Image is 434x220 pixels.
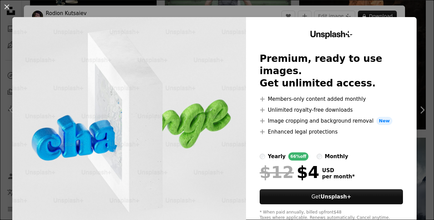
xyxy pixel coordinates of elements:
[260,163,319,181] div: $4
[260,128,403,136] li: Enhanced legal protections
[376,117,393,125] span: New
[260,154,265,159] input: yearly66%off
[322,167,355,174] span: USD
[260,163,294,181] span: $12
[268,152,286,161] div: yearly
[320,194,351,200] strong: Unsplash+
[317,154,322,159] input: monthly
[260,117,403,125] li: Image cropping and background removal
[325,152,348,161] div: monthly
[260,95,403,103] li: Members-only content added monthly
[260,53,403,90] h2: Premium, ready to use images. Get unlimited access.
[288,152,308,161] div: 66% off
[260,106,403,114] li: Unlimited royalty-free downloads
[260,189,403,204] button: GetUnsplash+
[322,174,355,180] span: per month *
